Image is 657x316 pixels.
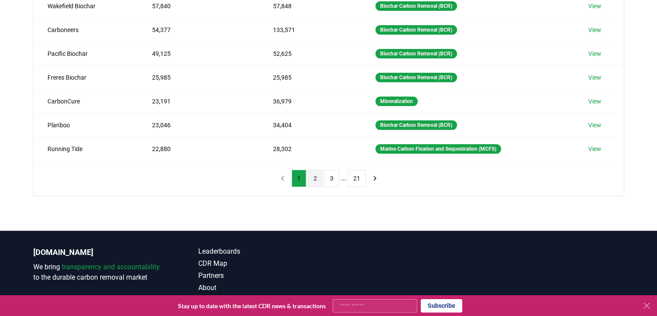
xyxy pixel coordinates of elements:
[341,173,346,184] li: ...
[198,283,329,293] a: About
[138,137,259,161] td: 22,880
[198,271,329,281] a: Partners
[259,89,362,113] td: 36,979
[588,97,601,106] a: View
[34,18,139,42] td: Carboneers
[324,170,339,187] button: 3
[259,113,362,137] td: 34,404
[375,1,457,11] div: Biochar Carbon Removal (BCR)
[34,65,139,89] td: Freres Biochar
[375,120,457,130] div: Biochar Carbon Removal (BCR)
[588,49,601,58] a: View
[375,49,457,58] div: Biochar Carbon Removal (BCR)
[138,18,259,42] td: 54,377
[62,263,160,271] span: transparency and accountability
[138,65,259,89] td: 25,985
[259,65,362,89] td: 25,985
[33,246,164,258] p: [DOMAIN_NAME]
[259,42,362,65] td: 52,625
[33,262,164,283] p: We bring to the durable carbon removal market
[198,246,329,257] a: Leaderboards
[138,113,259,137] td: 23,046
[375,25,457,35] div: Biochar Carbon Removal (BCR)
[259,137,362,161] td: 28,302
[375,97,418,106] div: Mineralization
[292,170,306,187] button: 1
[375,144,501,154] div: Marine Carbon Fixation and Sequestration (MCFS)
[375,73,457,82] div: Biochar Carbon Removal (BCR)
[138,89,259,113] td: 23,191
[588,2,601,10] a: View
[34,89,139,113] td: CarbonCure
[198,295,329,305] a: Blog
[588,121,601,129] a: View
[34,113,139,137] td: Planboo
[34,42,139,65] td: Pacific Biochar
[138,42,259,65] td: 49,125
[308,170,323,187] button: 2
[588,145,601,153] a: View
[588,26,601,34] a: View
[368,170,382,187] button: next page
[198,258,329,269] a: CDR Map
[34,137,139,161] td: Running Tide
[259,18,362,42] td: 133,571
[348,170,366,187] button: 21
[588,73,601,82] a: View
